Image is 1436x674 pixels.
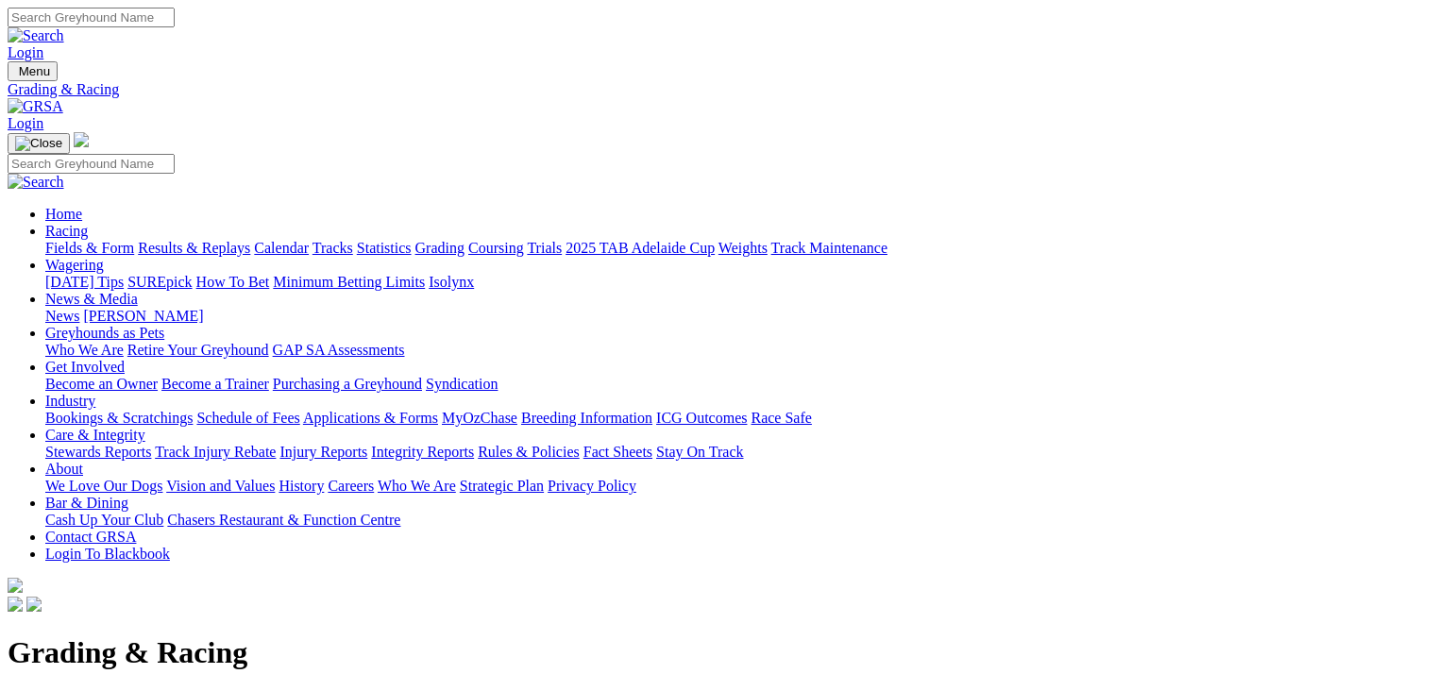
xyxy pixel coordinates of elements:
[303,410,438,426] a: Applications & Forms
[718,240,768,256] a: Weights
[313,240,353,256] a: Tracks
[45,308,1428,325] div: News & Media
[45,495,128,511] a: Bar & Dining
[468,240,524,256] a: Coursing
[45,461,83,477] a: About
[45,444,1428,461] div: Care & Integrity
[127,342,269,358] a: Retire Your Greyhound
[45,376,158,392] a: Become an Owner
[45,240,1428,257] div: Racing
[8,27,64,44] img: Search
[8,174,64,191] img: Search
[279,444,367,460] a: Injury Reports
[357,240,412,256] a: Statistics
[45,478,162,494] a: We Love Our Dogs
[45,376,1428,393] div: Get Involved
[45,410,193,426] a: Bookings & Scratchings
[771,240,887,256] a: Track Maintenance
[45,359,125,375] a: Get Involved
[45,410,1428,427] div: Industry
[460,478,544,494] a: Strategic Plan
[45,512,1428,529] div: Bar & Dining
[8,61,58,81] button: Toggle navigation
[74,132,89,147] img: logo-grsa-white.png
[8,115,43,131] a: Login
[45,308,79,324] a: News
[45,546,170,562] a: Login To Blackbook
[548,478,636,494] a: Privacy Policy
[521,410,652,426] a: Breeding Information
[415,240,465,256] a: Grading
[279,478,324,494] a: History
[166,478,275,494] a: Vision and Values
[45,274,1428,291] div: Wagering
[196,274,270,290] a: How To Bet
[45,206,82,222] a: Home
[656,444,743,460] a: Stay On Track
[371,444,474,460] a: Integrity Reports
[8,597,23,612] img: facebook.svg
[45,223,88,239] a: Racing
[8,635,1428,670] h1: Grading & Racing
[8,98,63,115] img: GRSA
[155,444,276,460] a: Track Injury Rebate
[45,257,104,273] a: Wagering
[127,274,192,290] a: SUREpick
[83,308,203,324] a: [PERSON_NAME]
[167,512,400,528] a: Chasers Restaurant & Function Centre
[656,410,747,426] a: ICG Outcomes
[273,342,405,358] a: GAP SA Assessments
[26,597,42,612] img: twitter.svg
[378,478,456,494] a: Who We Are
[273,376,422,392] a: Purchasing a Greyhound
[15,136,62,151] img: Close
[273,274,425,290] a: Minimum Betting Limits
[45,274,124,290] a: [DATE] Tips
[45,240,134,256] a: Fields & Form
[45,529,136,545] a: Contact GRSA
[566,240,715,256] a: 2025 TAB Adelaide Cup
[8,154,175,174] input: Search
[429,274,474,290] a: Isolynx
[442,410,517,426] a: MyOzChase
[8,578,23,593] img: logo-grsa-white.png
[527,240,562,256] a: Trials
[138,240,250,256] a: Results & Replays
[8,81,1428,98] a: Grading & Racing
[8,133,70,154] button: Toggle navigation
[583,444,652,460] a: Fact Sheets
[45,342,124,358] a: Who We Are
[8,8,175,27] input: Search
[45,427,145,443] a: Care & Integrity
[45,325,164,341] a: Greyhounds as Pets
[328,478,374,494] a: Careers
[45,393,95,409] a: Industry
[19,64,50,78] span: Menu
[45,478,1428,495] div: About
[8,44,43,60] a: Login
[751,410,811,426] a: Race Safe
[45,342,1428,359] div: Greyhounds as Pets
[478,444,580,460] a: Rules & Policies
[45,512,163,528] a: Cash Up Your Club
[45,444,151,460] a: Stewards Reports
[45,291,138,307] a: News & Media
[196,410,299,426] a: Schedule of Fees
[161,376,269,392] a: Become a Trainer
[426,376,498,392] a: Syndication
[254,240,309,256] a: Calendar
